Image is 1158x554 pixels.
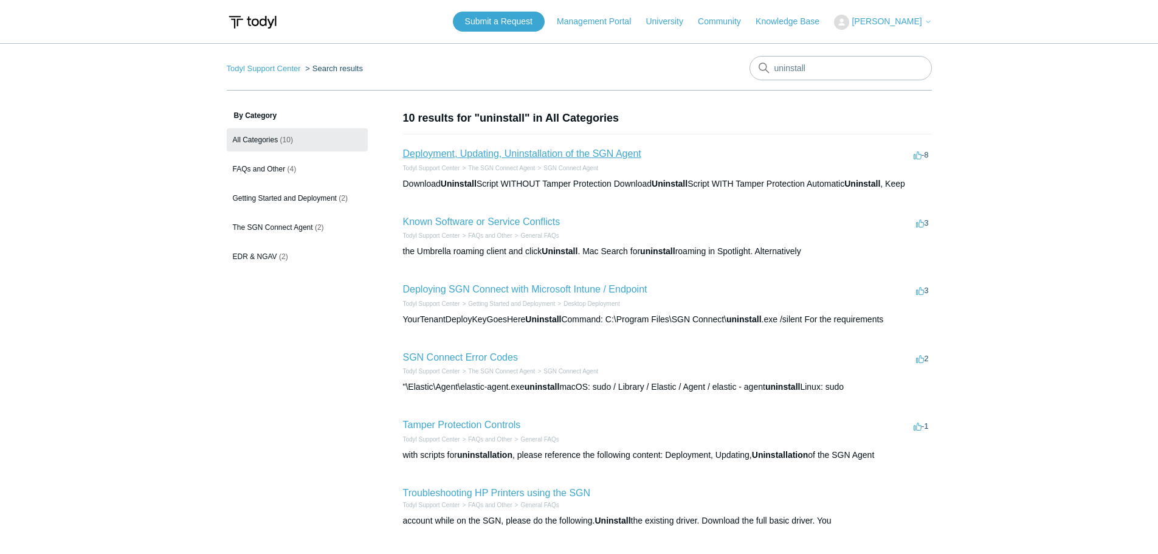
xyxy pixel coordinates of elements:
input: Search [750,56,932,80]
em: Uninstallation [752,450,808,460]
a: Community [698,15,753,28]
span: Getting Started and Deployment [233,194,337,203]
a: Todyl Support Center [403,436,460,443]
span: (2) [315,223,324,232]
a: Desktop Deployment [563,300,620,307]
a: FAQs and Other [468,232,512,239]
em: uninstall [765,382,801,392]
a: FAQs and Other (4) [227,158,368,181]
a: Todyl Support Center [403,368,460,375]
li: Desktop Deployment [555,299,620,308]
li: General FAQs [512,435,559,444]
div: with scripts for , please reference the following content: Deployment, Updating, of the SGN Agent [403,449,932,462]
li: Todyl Support Center [403,500,460,510]
a: General FAQs [520,436,559,443]
a: The SGN Connect Agent (2) [227,216,368,239]
a: Deploying SGN Connect with Microsoft Intune / Endpoint [403,284,647,294]
span: (10) [280,136,293,144]
a: Management Portal [557,15,643,28]
a: Todyl Support Center [403,232,460,239]
li: FAQs and Other [460,231,512,240]
em: Uninstall [525,314,561,324]
li: The SGN Connect Agent [460,164,535,173]
a: Troubleshooting HP Printers using the SGN [403,488,591,498]
li: Todyl Support Center [403,367,460,376]
li: General FAQs [512,231,559,240]
h1: 10 results for "uninstall" in All Categories [403,110,932,126]
a: SGN Connect Agent [543,368,598,375]
span: (4) [288,165,297,173]
li: Todyl Support Center [403,299,460,308]
li: Todyl Support Center [403,164,460,173]
li: General FAQs [512,500,559,510]
span: 3 [916,286,928,295]
a: SGN Connect Agent [543,165,598,171]
em: Uninstall [844,179,880,189]
span: 2 [916,354,928,363]
li: FAQs and Other [460,500,512,510]
em: uninstall [726,314,762,324]
a: SGN Connect Error Codes [403,352,518,362]
em: uninstallation [457,450,512,460]
div: "\Elastic\Agent\elastic-agent.exe macOS: sudo / Library / Elastic / Agent / elastic - agent Linux... [403,381,932,393]
a: University [646,15,695,28]
li: SGN Connect Agent [535,164,598,173]
div: account while on the SGN, please do the following. the existing driver. Download the full basic d... [403,514,932,527]
div: YourTenantDeployKeyGoesHere Command: C:\Program Files\SGN Connect\ .exe /silent For the requirements [403,313,932,326]
em: uninstall [525,382,560,392]
button: [PERSON_NAME] [834,15,931,30]
li: Getting Started and Deployment [460,299,555,308]
a: Tamper Protection Controls [403,420,521,430]
span: -1 [914,421,929,431]
span: All Categories [233,136,278,144]
img: Todyl Support Center Help Center home page [227,11,278,33]
a: Knowledge Base [756,15,832,28]
a: Submit a Request [453,12,545,32]
a: Getting Started and Deployment (2) [227,187,368,210]
a: Todyl Support Center [403,300,460,307]
em: uninstall [640,246,675,256]
span: [PERSON_NAME] [852,16,922,26]
span: (2) [279,252,288,261]
a: EDR & NGAV (2) [227,245,368,268]
em: Uninstall [441,179,477,189]
a: Todyl Support Center [403,502,460,508]
span: -8 [914,150,929,159]
a: Todyl Support Center [227,64,301,73]
li: FAQs and Other [460,435,512,444]
li: Todyl Support Center [227,64,303,73]
a: All Categories (10) [227,128,368,151]
div: the Umbrella roaming client and click . Mac Search for roaming in Spotlight. Alternatively [403,245,932,258]
div: Download Script WITHOUT Tamper Protection Download Script WITH Tamper Protection Automatic , Keep [403,178,932,190]
a: General FAQs [520,232,559,239]
a: Todyl Support Center [403,165,460,171]
li: The SGN Connect Agent [460,367,535,376]
li: SGN Connect Agent [535,367,598,376]
span: (2) [339,194,348,203]
a: FAQs and Other [468,436,512,443]
span: 3 [916,218,928,227]
a: The SGN Connect Agent [468,368,535,375]
li: Search results [303,64,363,73]
a: General FAQs [520,502,559,508]
li: Todyl Support Center [403,435,460,444]
em: Uninstall [652,179,688,189]
em: Uninstall [542,246,577,256]
a: Getting Started and Deployment [468,300,555,307]
a: FAQs and Other [468,502,512,508]
a: Deployment, Updating, Uninstallation of the SGN Agent [403,148,641,159]
span: EDR & NGAV [233,252,277,261]
a: Known Software or Service Conflicts [403,216,560,227]
h3: By Category [227,110,368,121]
li: Todyl Support Center [403,231,460,240]
em: Uninstall [595,516,630,525]
span: The SGN Connect Agent [233,223,313,232]
span: FAQs and Other [233,165,286,173]
a: The SGN Connect Agent [468,165,535,171]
